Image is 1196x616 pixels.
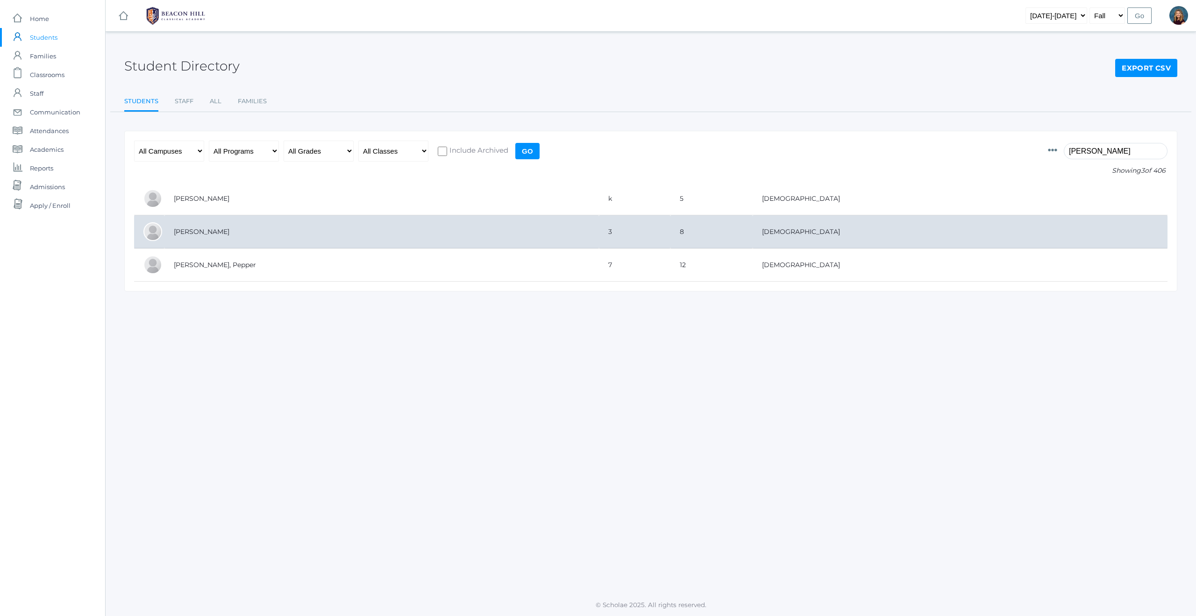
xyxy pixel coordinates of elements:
[599,248,670,282] td: 7
[141,4,211,28] img: BHCALogos-05-308ed15e86a5a0abce9b8dd61676a3503ac9727e845dece92d48e8588c001991.png
[30,196,71,215] span: Apply / Enroll
[210,92,221,111] a: All
[124,92,158,112] a: Students
[1141,166,1145,175] span: 3
[143,189,162,208] div: Frances Leidenfrost
[1169,6,1188,25] div: Lindsay Leeds
[30,159,53,177] span: Reports
[670,182,753,215] td: 5
[515,143,540,159] input: Go
[238,92,267,111] a: Families
[30,65,64,84] span: Classrooms
[164,215,599,248] td: [PERSON_NAME]
[30,9,49,28] span: Home
[1048,166,1168,176] p: Showing of 406
[1064,143,1168,159] input: Filter by name
[30,28,57,47] span: Students
[1127,7,1152,24] input: Go
[753,248,1168,282] td: [DEMOGRAPHIC_DATA]
[30,121,69,140] span: Attendances
[753,182,1168,215] td: [DEMOGRAPHIC_DATA]
[106,600,1196,609] p: © Scholae 2025. All rights reserved.
[753,215,1168,248] td: [DEMOGRAPHIC_DATA]
[124,59,240,73] h2: Student Directory
[670,215,753,248] td: 8
[30,84,43,103] span: Staff
[143,255,162,274] div: Pepper Ramirez Franco
[164,248,599,282] td: [PERSON_NAME], Pepper
[30,177,65,196] span: Admissions
[438,147,447,156] input: Include Archived
[143,222,162,241] div: Francisco Lopez
[164,182,599,215] td: [PERSON_NAME]
[599,182,670,215] td: k
[599,215,670,248] td: 3
[30,103,80,121] span: Communication
[1115,59,1177,78] a: Export CSV
[30,140,64,159] span: Academics
[447,145,508,157] span: Include Archived
[175,92,193,111] a: Staff
[30,47,56,65] span: Families
[670,248,753,282] td: 12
